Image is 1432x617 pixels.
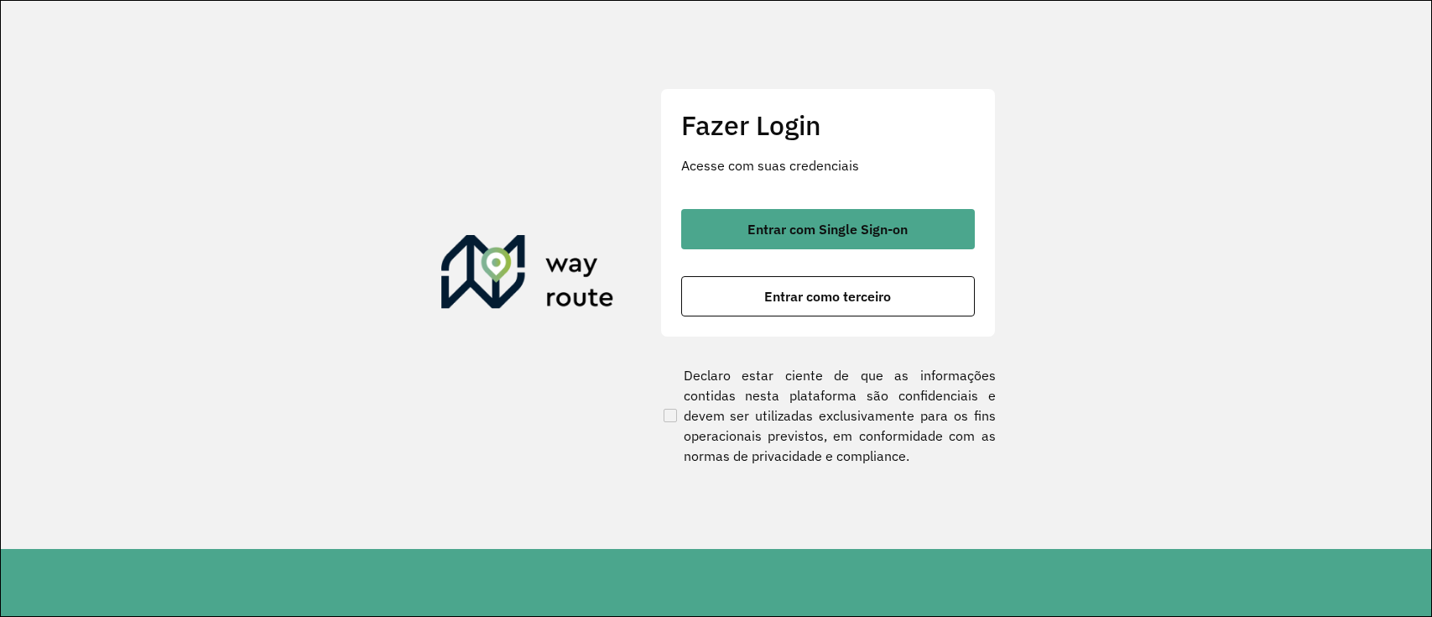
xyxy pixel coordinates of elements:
[747,222,908,236] span: Entrar com Single Sign-on
[764,290,891,303] span: Entrar como terceiro
[660,365,996,466] label: Declaro estar ciente de que as informações contidas nesta plataforma são confidenciais e devem se...
[441,235,614,316] img: Roteirizador AmbevTech
[681,276,975,316] button: button
[681,209,975,249] button: button
[681,109,975,141] h2: Fazer Login
[681,155,975,175] p: Acesse com suas credenciais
